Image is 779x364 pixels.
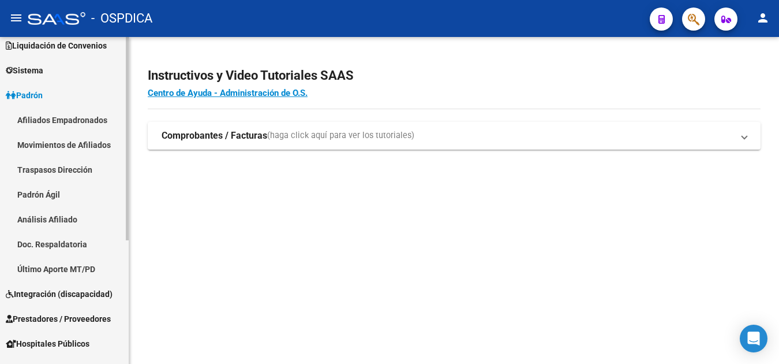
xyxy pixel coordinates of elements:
[740,325,767,352] div: Open Intercom Messenger
[267,129,414,142] span: (haga click aquí para ver los tutoriales)
[148,122,761,150] mat-expansion-panel-header: Comprobantes / Facturas(haga click aquí para ver los tutoriales)
[148,65,761,87] h2: Instructivos y Video Tutoriales SAAS
[91,6,152,31] span: - OSPDICA
[162,129,267,142] strong: Comprobantes / Facturas
[756,11,770,25] mat-icon: person
[6,288,113,300] span: Integración (discapacidad)
[6,89,43,102] span: Padrón
[6,313,111,325] span: Prestadores / Proveedores
[6,337,89,350] span: Hospitales Públicos
[148,88,308,98] a: Centro de Ayuda - Administración de O.S.
[6,39,107,52] span: Liquidación de Convenios
[6,64,43,77] span: Sistema
[9,11,23,25] mat-icon: menu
